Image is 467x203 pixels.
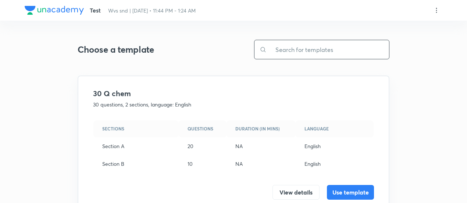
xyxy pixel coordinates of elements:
[93,88,374,99] h4: 30 Q chem
[90,6,101,14] span: Test
[179,155,227,173] td: 10
[93,155,179,173] td: Section B
[296,137,374,155] td: English
[93,120,179,137] th: Sections
[227,137,296,155] td: NA
[108,7,196,14] span: Wvs snd | [DATE] • 11:44 PM - 1:24 AM
[179,120,227,137] th: Questions
[78,44,231,55] h3: Choose a template
[25,6,84,15] img: Company Logo
[93,101,374,108] p: 30 questions, 2 sections, language: English
[93,137,179,155] td: Section A
[327,185,374,200] button: Use template
[267,40,389,59] input: Search for templates
[296,155,374,173] td: English
[227,120,296,137] th: Duration (in mins)
[272,185,320,200] button: View details
[179,137,227,155] td: 20
[227,155,296,173] td: NA
[296,120,374,137] th: Language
